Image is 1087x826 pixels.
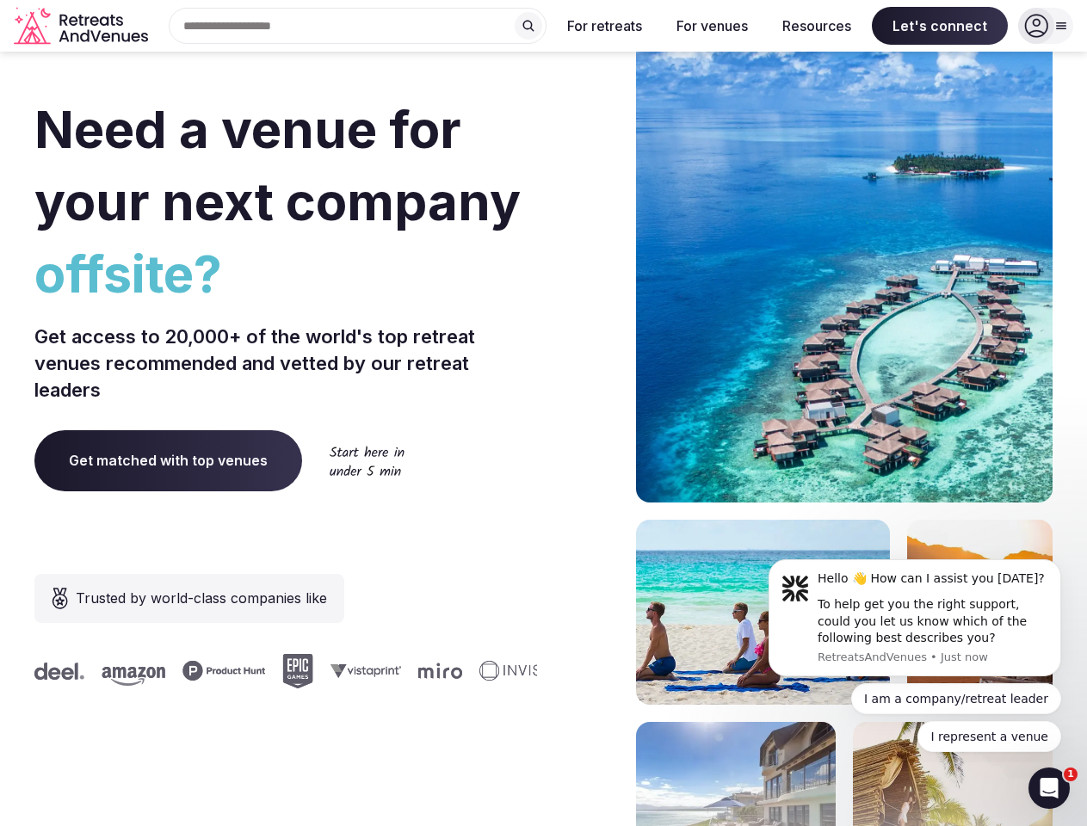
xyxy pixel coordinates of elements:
button: For retreats [553,7,656,45]
span: 1 [1064,767,1078,781]
img: villa overlooking water [636,520,890,705]
img: Start here in under 5 min [330,446,405,476]
a: Visit the homepage [14,7,151,46]
span: offsite? [34,237,537,310]
svg: Retreats and Venues company logo [14,7,151,46]
button: For venues [663,7,762,45]
span: Need a venue for your next company [34,98,521,232]
svg: Deel company logo [154,663,204,680]
span: Let's connect [872,7,1008,45]
svg: Vistaprint company logo [450,663,521,678]
img: two women walking down pier [907,520,1053,705]
a: Get matched with top venues [34,430,302,490]
iframe: Intercom live chat [1028,767,1070,809]
iframe: Intercom notifications message [743,544,1087,762]
button: Resources [769,7,865,45]
svg: Epic Games company logo [402,654,433,688]
span: Trusted by world-class companies like [76,588,327,608]
p: Get access to 20,000+ of the world's top retreat venues recommended and vetted by our retreat lea... [34,324,537,403]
